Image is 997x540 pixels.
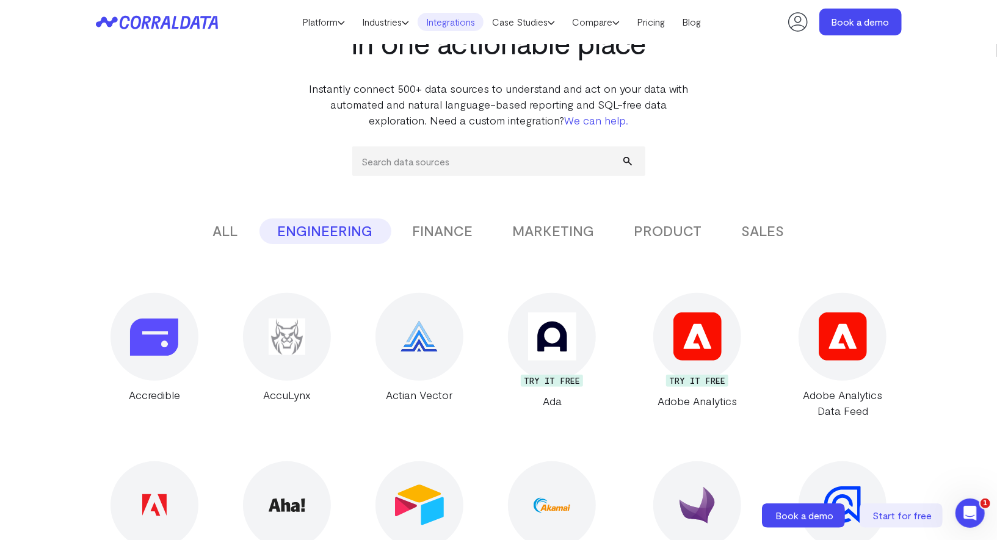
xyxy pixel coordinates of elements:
[96,387,213,403] div: Accredible
[819,312,867,361] img: Adobe Analytics Data Feed
[269,318,305,355] img: AccuLynx
[819,9,902,35] a: Book a demo
[723,218,803,244] button: SALES
[493,293,611,419] a: Ada TRY IT FREE Ada
[269,498,305,513] img: Aha!
[776,509,834,521] span: Book a demo
[679,487,716,524] img: Akeneo
[784,387,901,419] div: Adobe Analytics Data Feed
[493,393,611,409] div: Ada
[142,493,167,517] img: Adobe Workfront
[981,499,990,508] span: 1
[306,81,691,128] p: Instantly connect 500+ data sources to understand and act on your data with automated and natural...
[873,509,932,521] span: Start for free
[418,13,484,31] a: Integrations
[195,218,256,244] button: ALL
[762,503,847,528] a: Book a demo
[564,13,628,31] a: Compare
[626,393,769,409] div: Adobe Analytics
[495,218,613,244] button: MARKETING
[294,13,353,31] a: Platform
[352,146,645,176] input: Search data sources
[401,321,438,352] img: Actian Vector
[628,13,673,31] a: Pricing
[673,13,709,31] a: Blog
[626,293,769,419] a: Adobe Analytics TRY IT FREE Adobe Analytics
[784,293,901,419] a: Adobe Analytics Data Feed Adobe Analytics Data Feed
[673,312,722,361] img: Adobe Analytics
[361,293,478,419] a: Actian Vector Actian Vector
[564,113,628,127] a: We can help.
[534,497,570,513] img: Akamai
[484,13,564,31] a: Case Studies
[955,499,985,528] iframe: Intercom live chat
[353,13,418,31] a: Industries
[394,218,491,244] button: FINANCE
[616,218,720,244] button: PRODUCT
[96,293,213,419] a: Accredible Accredible
[395,481,443,529] img: Airtable
[259,218,391,244] button: ENGINEERING
[666,375,728,387] div: TRY IT FREE
[860,503,945,528] a: Start for free
[361,387,478,403] div: Actian Vector
[228,387,346,403] div: AccuLynx
[824,486,861,524] img: Algolia
[528,312,576,361] img: Ada
[521,375,583,387] div: TRY IT FREE
[130,318,178,356] img: Accredible
[228,293,346,419] a: AccuLynx AccuLynx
